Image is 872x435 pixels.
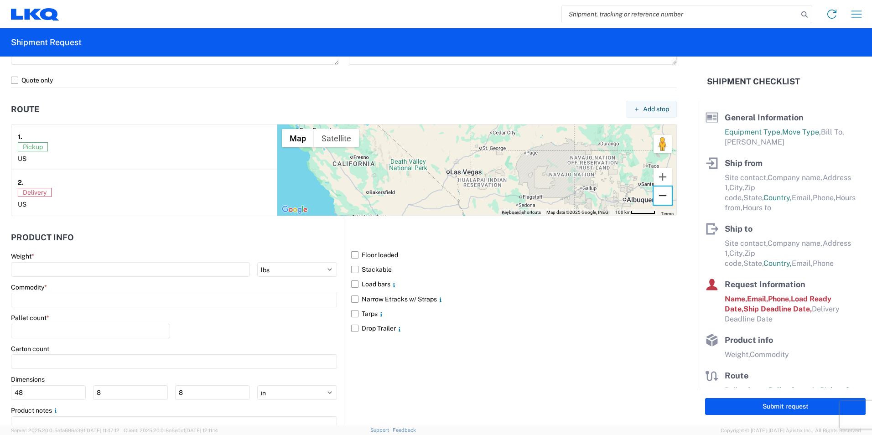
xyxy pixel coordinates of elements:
span: Country, [763,259,792,268]
button: Keyboard shortcuts [502,209,541,216]
button: Drag Pegman onto the map to open Street View [654,135,672,153]
span: Country, [763,193,792,202]
span: Email, [792,193,813,202]
label: Dimensions [11,375,45,383]
h2: Shipment Request [11,37,82,48]
label: Floor loaded [351,248,677,262]
span: Company name, [768,173,823,182]
span: Pickup [18,142,48,151]
span: Copyright © [DATE]-[DATE] Agistix Inc., All Rights Reserved [721,426,861,435]
strong: 2. [18,176,24,188]
button: Show street map [282,129,314,147]
span: [PERSON_NAME] [725,138,784,146]
span: Site contact, [725,173,768,182]
span: 100 km [615,210,631,215]
span: Ship Deadline Date, [743,305,812,313]
span: Pallet Count in Pickup Stops equals Pallet Count in delivery stops [725,386,865,404]
button: Submit request [705,398,866,415]
span: Equipment Type, [725,128,782,136]
span: Phone [813,259,834,268]
span: Site contact, [725,239,768,248]
span: US [18,155,26,162]
a: Open this area in Google Maps (opens a new window) [280,204,310,216]
h2: Route [11,105,39,114]
span: Hours to [742,203,771,212]
label: Quote only [11,73,677,88]
label: Drop Trailer [351,321,677,336]
span: US [18,201,26,208]
span: Bill To, [821,128,844,136]
input: H [175,385,250,400]
span: Server: 2025.20.0-5efa686e39f [11,428,119,433]
span: State, [743,193,763,202]
span: Company name, [768,239,823,248]
span: Route [725,371,748,380]
span: Map data ©2025 Google, INEGI [546,210,610,215]
span: [DATE] 12:11:14 [185,428,218,433]
button: Add stop [626,101,677,118]
span: City, [729,249,744,258]
button: Zoom out [654,186,672,205]
span: State, [743,259,763,268]
span: Delivery [18,188,52,197]
h2: Product Info [11,233,74,242]
label: Product notes [11,406,59,414]
span: Move Type, [782,128,821,136]
span: Pallet Count, [725,386,768,394]
span: Email, [792,259,813,268]
input: L [11,385,86,400]
span: [DATE] 11:47:12 [85,428,119,433]
strong: 1. [18,131,22,142]
label: Narrow Etracks w/ Straps [351,292,677,306]
label: Pallet count [11,314,49,322]
span: Product info [725,335,773,345]
span: City, [729,183,744,192]
a: Support [370,427,393,433]
span: Add stop [643,105,669,114]
label: Commodity [11,283,47,291]
button: Show satellite imagery [314,129,359,147]
span: Phone, [768,295,791,303]
a: Feedback [393,427,416,433]
button: Zoom in [654,168,672,186]
span: Email, [747,295,768,303]
input: W [93,385,168,400]
span: Commodity [750,350,789,359]
span: Weight, [725,350,750,359]
h2: Shipment Checklist [707,76,800,87]
span: General Information [725,113,804,122]
a: Terms [661,211,674,216]
label: Carton count [11,345,49,353]
label: Tarps [351,306,677,321]
span: Client: 2025.20.0-8c6e0cf [124,428,218,433]
label: Weight [11,252,34,260]
label: Stackable [351,262,677,277]
img: Google [280,204,310,216]
span: Ship to [725,224,753,233]
span: Ship from [725,158,763,168]
button: Map Scale: 100 km per 50 pixels [612,209,658,216]
input: Shipment, tracking or reference number [562,5,798,23]
span: Phone, [813,193,836,202]
span: Request Information [725,280,805,289]
label: Load bars [351,277,677,291]
span: Name, [725,295,747,303]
